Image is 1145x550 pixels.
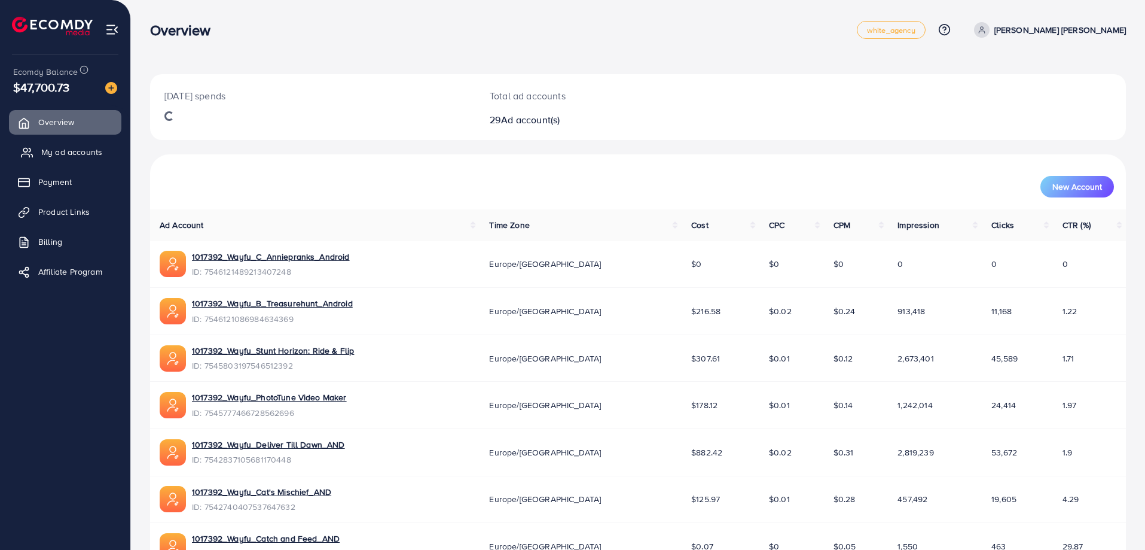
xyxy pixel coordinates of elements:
img: ic-ads-acc.e4c84228.svg [160,486,186,512]
span: 0 [1062,258,1068,270]
span: 24,414 [991,399,1016,411]
span: 2,819,239 [897,446,933,458]
img: ic-ads-acc.e4c84228.svg [160,298,186,324]
span: $0 [691,258,701,270]
span: 11,168 [991,305,1012,317]
span: $307.61 [691,353,720,364]
span: CTR (%) [1062,219,1091,231]
span: ID: 7546121086984634369 [192,313,353,325]
a: 1017392_Wayfu_B_Treasurehunt_Android [192,297,353,309]
span: $0.14 [833,399,853,411]
img: ic-ads-acc.e4c84228.svg [160,439,186,466]
span: 1.22 [1062,305,1077,317]
a: Billing [9,230,121,254]
p: Total ad accounts [490,89,705,103]
span: 53,672 [991,446,1017,458]
p: [PERSON_NAME] [PERSON_NAME] [994,23,1126,37]
span: 1.97 [1062,399,1077,411]
span: Europe/[GEOGRAPHIC_DATA] [489,446,601,458]
a: Payment [9,170,121,194]
span: $0.31 [833,446,854,458]
a: 1017392_Wayfu_Cat's Mischief_AND [192,486,331,498]
span: 45,589 [991,353,1018,364]
span: $0.01 [769,353,790,364]
span: Europe/[GEOGRAPHIC_DATA] [489,305,601,317]
span: $0.24 [833,305,856,317]
span: $0.28 [833,493,856,505]
span: 19,605 [991,493,1016,505]
span: Ecomdy Balance [13,66,78,78]
img: ic-ads-acc.e4c84228.svg [160,392,186,418]
button: New Account [1040,176,1114,197]
span: 0 [991,258,997,270]
span: white_agency [867,26,915,34]
img: ic-ads-acc.e4c84228.svg [160,251,186,277]
span: Overview [38,116,74,128]
span: $0.02 [769,446,792,458]
span: CPM [833,219,850,231]
span: New Account [1052,183,1102,191]
span: 1.9 [1062,446,1072,458]
span: Clicks [991,219,1014,231]
span: $0 [769,258,779,270]
span: 2,673,401 [897,353,933,364]
a: Product Links [9,200,121,224]
span: 0 [897,258,903,270]
p: [DATE] spends [164,89,461,103]
span: ID: 7546121489213407248 [192,266,350,278]
span: ID: 7545803197546512392 [192,360,354,372]
a: 1017392_Wayfu_Stunt Horizon: Ride & Flip [192,345,354,357]
span: 457,492 [897,493,927,505]
span: $216.58 [691,305,720,317]
span: $125.97 [691,493,720,505]
span: ID: 7542837105681170448 [192,454,345,466]
span: Impression [897,219,939,231]
img: menu [105,23,119,37]
span: Ad Account [160,219,204,231]
span: Affiliate Program [38,266,102,278]
a: 1017392_Wayfu_PhotoTune Video Maker [192,391,347,403]
h3: Overview [150,22,220,39]
span: Time Zone [489,219,529,231]
span: 4.29 [1062,493,1079,505]
h2: 29 [490,114,705,126]
img: image [105,82,117,94]
span: 1,242,014 [897,399,932,411]
span: Europe/[GEOGRAPHIC_DATA] [489,353,601,364]
span: 913,418 [897,305,925,317]
span: ID: 7545777466728562696 [192,407,347,419]
span: Cost [691,219,709,231]
span: Europe/[GEOGRAPHIC_DATA] [489,493,601,505]
span: ID: 7542740407537647632 [192,501,331,513]
span: Europe/[GEOGRAPHIC_DATA] [489,258,601,270]
a: [PERSON_NAME] [PERSON_NAME] [969,22,1126,38]
span: $0.01 [769,399,790,411]
span: Payment [38,176,72,188]
span: $0.02 [769,305,792,317]
span: $178.12 [691,399,717,411]
span: $0.12 [833,353,853,364]
a: Affiliate Program [9,260,121,284]
span: Billing [38,236,62,248]
iframe: Chat [1094,496,1136,541]
img: logo [12,17,93,35]
span: $47,700.73 [13,78,70,96]
span: Ad account(s) [501,113,560,126]
a: 1017392_Wayfu_Deliver Till Dawn_AND [192,439,345,451]
span: 1.71 [1062,353,1074,364]
a: Overview [9,110,121,134]
img: ic-ads-acc.e4c84228.svg [160,345,186,372]
span: Europe/[GEOGRAPHIC_DATA] [489,399,601,411]
span: CPC [769,219,784,231]
a: 1017392_Wayfu_Catch and Feed_AND [192,533,340,545]
span: $0.01 [769,493,790,505]
span: $882.42 [691,446,722,458]
span: $0 [833,258,844,270]
span: Product Links [38,206,90,218]
a: My ad accounts [9,140,121,164]
span: My ad accounts [41,146,102,158]
a: 1017392_Wayfu_C_Anniepranks_Android [192,251,350,263]
a: white_agency [857,21,926,39]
